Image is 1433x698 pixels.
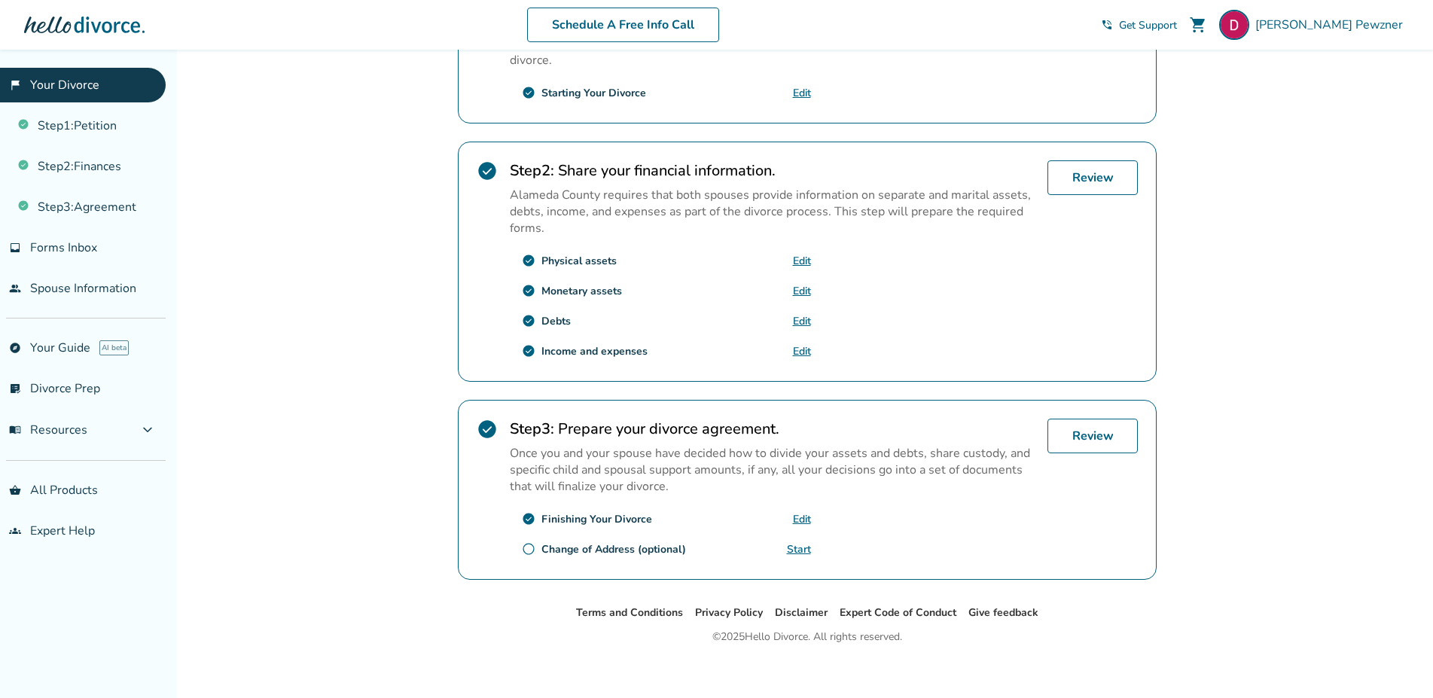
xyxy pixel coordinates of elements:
a: Edit [793,512,811,526]
span: flag_2 [9,79,21,91]
span: inbox [9,242,21,254]
span: radio_button_unchecked [522,542,535,556]
a: Start [787,542,811,556]
h2: Prepare your divorce agreement. [510,419,1035,439]
span: check_circle [477,419,498,440]
span: list_alt_check [9,383,21,395]
a: Edit [793,254,811,268]
span: shopping_basket [9,484,21,496]
div: © 2025 Hello Divorce. All rights reserved. [712,628,902,646]
span: Get Support [1119,18,1177,32]
div: Debts [541,314,571,328]
span: groups [9,525,21,537]
strong: Step 3 : [510,419,554,439]
span: Resources [9,422,87,438]
span: check_circle [522,344,535,358]
div: Physical assets [541,254,617,268]
span: menu_book [9,424,21,436]
a: Edit [793,344,811,358]
a: Review [1047,419,1138,453]
span: check_circle [522,284,535,297]
a: Schedule A Free Info Call [527,8,719,42]
a: Edit [793,284,811,298]
span: expand_more [139,421,157,439]
span: explore [9,342,21,354]
a: Edit [793,314,811,328]
a: Review [1047,160,1138,195]
p: Once you and your spouse have decided how to divide your assets and debts, share custody, and spe... [510,445,1035,495]
div: Change of Address (optional) [541,542,686,556]
a: Terms and Conditions [576,605,683,620]
strong: Step 2 : [510,160,554,181]
div: Starting Your Divorce [541,86,646,100]
a: phone_in_talkGet Support [1101,18,1177,32]
span: [PERSON_NAME] Pewzner [1255,17,1409,33]
li: Disclaimer [775,604,828,622]
li: Give feedback [968,604,1038,622]
div: Monetary assets [541,284,622,298]
img: David Pewzner [1219,10,1249,40]
span: AI beta [99,340,129,355]
h2: Share your financial information. [510,160,1035,181]
span: phone_in_talk [1101,19,1113,31]
span: people [9,282,21,294]
span: check_circle [522,254,535,267]
a: Expert Code of Conduct [840,605,956,620]
p: Alameda County requires that both spouses provide information on separate and marital assets, deb... [510,187,1035,236]
span: check_circle [522,512,535,526]
iframe: Chat Widget [1358,626,1433,698]
span: shopping_cart [1189,16,1207,34]
div: Finishing Your Divorce [541,512,652,526]
span: check_circle [522,314,535,328]
span: Forms Inbox [30,239,97,256]
div: Income and expenses [541,344,648,358]
span: check_circle [477,160,498,181]
a: Privacy Policy [695,605,763,620]
span: check_circle [522,86,535,99]
a: Edit [793,86,811,100]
